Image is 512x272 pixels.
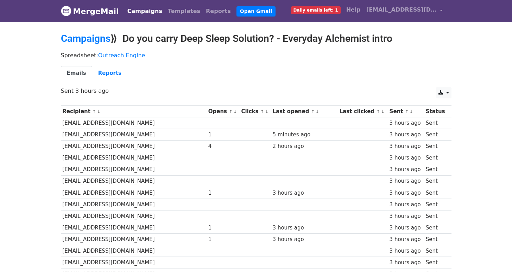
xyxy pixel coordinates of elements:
div: 3 hours ago [390,142,423,150]
td: [EMAIL_ADDRESS][DOMAIN_NAME] [61,245,207,257]
div: 4 [208,142,238,150]
td: [EMAIL_ADDRESS][DOMAIN_NAME] [61,175,207,187]
td: [EMAIL_ADDRESS][DOMAIN_NAME] [61,222,207,234]
td: [EMAIL_ADDRESS][DOMAIN_NAME] [61,210,207,222]
div: 3 hours ago [273,235,336,244]
td: Sent [424,257,448,268]
a: ↓ [409,109,413,114]
a: ↑ [229,109,233,114]
div: 3 hours ago [390,189,423,197]
td: Sent [424,245,448,257]
a: Help [343,3,364,17]
a: ↓ [315,109,319,114]
a: Emails [61,66,92,80]
a: [EMAIL_ADDRESS][DOMAIN_NAME] [364,3,446,19]
th: Clicks [240,106,271,117]
div: 3 hours ago [390,224,423,232]
div: 3 hours ago [390,177,423,185]
td: [EMAIL_ADDRESS][DOMAIN_NAME] [61,164,207,175]
a: Templates [165,4,203,18]
td: Sent [424,187,448,199]
p: Spreadsheet: [61,52,451,59]
h2: ⟫ Do you carry Deep Sleep Solution? - Everyday Alchemist intro [61,33,451,45]
a: ↑ [405,109,409,114]
div: 1 [208,131,238,139]
td: Sent [424,234,448,245]
a: ↓ [265,109,268,114]
td: Sent [424,141,448,152]
a: ↑ [311,109,315,114]
span: Daily emails left: 1 [291,6,341,14]
div: 3 hours ago [390,235,423,244]
a: ↓ [233,109,237,114]
td: [EMAIL_ADDRESS][DOMAIN_NAME] [61,117,207,129]
th: Sent [388,106,424,117]
td: Sent [424,222,448,234]
th: Opens [207,106,240,117]
a: Reports [203,4,234,18]
a: ↑ [376,109,380,114]
div: 3 hours ago [273,224,336,232]
img: MergeMail logo [61,6,71,16]
td: Sent [424,210,448,222]
th: Last clicked [338,106,388,117]
div: 5 minutes ago [273,131,336,139]
td: Sent [424,117,448,129]
p: Sent 3 hours ago [61,87,451,95]
div: 3 hours ago [390,212,423,220]
td: Sent [424,152,448,164]
a: MergeMail [61,4,119,19]
a: Open Gmail [236,6,276,17]
td: Sent [424,129,448,141]
td: [EMAIL_ADDRESS][DOMAIN_NAME] [61,152,207,164]
a: ↓ [381,109,385,114]
a: Daily emails left: 1 [288,3,343,17]
th: Last opened [271,106,338,117]
div: 3 hours ago [390,247,423,255]
div: 3 hours ago [390,259,423,267]
div: 2 hours ago [273,142,336,150]
td: [EMAIL_ADDRESS][DOMAIN_NAME] [61,187,207,199]
a: ↓ [97,109,101,114]
a: Campaigns [125,4,165,18]
a: ↑ [260,109,264,114]
div: 1 [208,224,238,232]
td: [EMAIL_ADDRESS][DOMAIN_NAME] [61,257,207,268]
div: 3 hours ago [390,166,423,174]
span: [EMAIL_ADDRESS][DOMAIN_NAME] [366,6,437,14]
div: 1 [208,235,238,244]
a: Outreach Engine [98,52,145,59]
td: Sent [424,175,448,187]
td: Sent [424,164,448,175]
div: 3 hours ago [390,201,423,209]
a: Campaigns [61,33,110,44]
a: ↑ [92,109,96,114]
th: Recipient [61,106,207,117]
div: 3 hours ago [390,154,423,162]
td: [EMAIL_ADDRESS][DOMAIN_NAME] [61,199,207,210]
div: 3 hours ago [390,131,423,139]
td: [EMAIL_ADDRESS][DOMAIN_NAME] [61,234,207,245]
div: 3 hours ago [390,119,423,127]
a: Reports [92,66,127,80]
div: 3 hours ago [273,189,336,197]
td: [EMAIL_ADDRESS][DOMAIN_NAME] [61,141,207,152]
div: 1 [208,189,238,197]
td: Sent [424,199,448,210]
th: Status [424,106,448,117]
td: [EMAIL_ADDRESS][DOMAIN_NAME] [61,129,207,141]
